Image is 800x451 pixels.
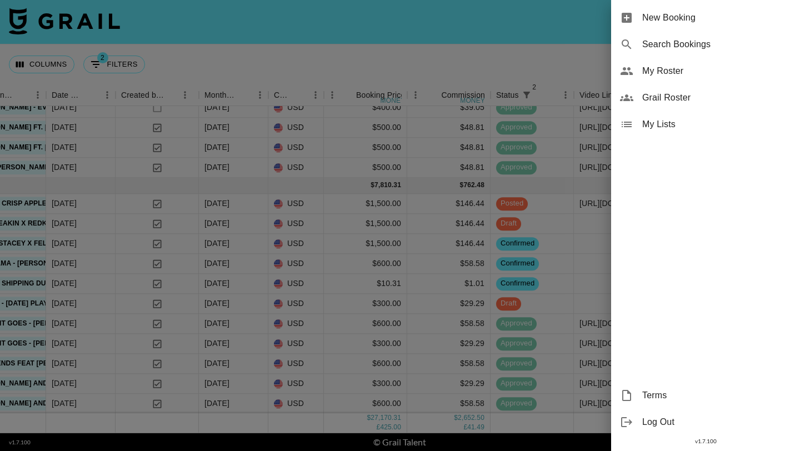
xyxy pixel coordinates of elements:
[642,38,791,51] span: Search Bookings
[611,382,800,409] div: Terms
[611,31,800,58] div: Search Bookings
[642,91,791,104] span: Grail Roster
[642,415,791,429] span: Log Out
[642,118,791,131] span: My Lists
[642,389,791,402] span: Terms
[611,58,800,84] div: My Roster
[611,435,800,447] div: v 1.7.100
[611,84,800,111] div: Grail Roster
[642,64,791,78] span: My Roster
[611,409,800,435] div: Log Out
[611,111,800,138] div: My Lists
[611,4,800,31] div: New Booking
[642,11,791,24] span: New Booking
